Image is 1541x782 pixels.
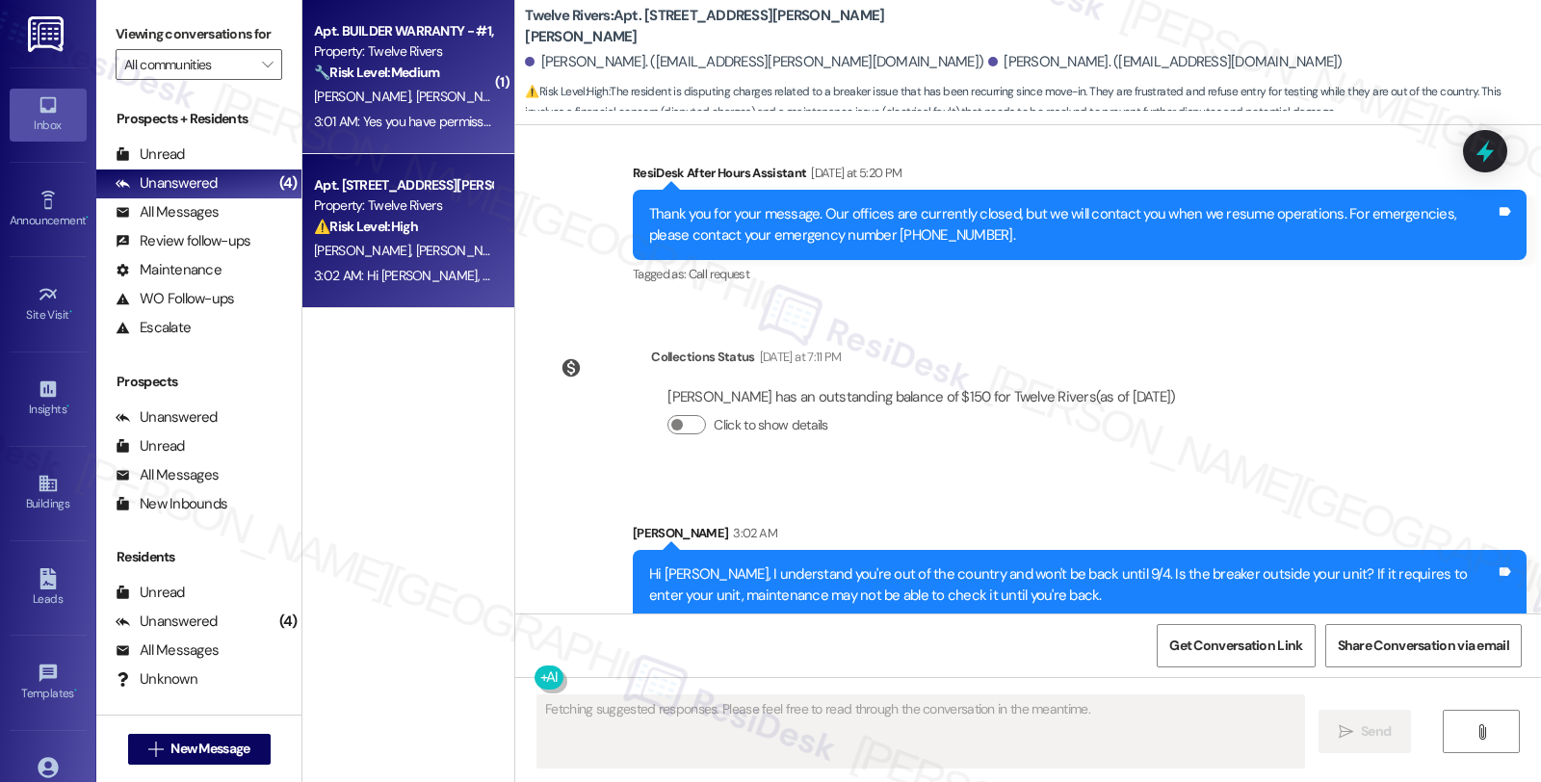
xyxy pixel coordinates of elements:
[314,175,492,195] div: Apt. [STREET_ADDRESS][PERSON_NAME][PERSON_NAME]
[314,218,418,235] strong: ⚠️ Risk Level: High
[116,494,227,514] div: New Inbounds
[1157,624,1315,667] button: Get Conversation Link
[69,305,72,319] span: •
[10,89,87,141] a: Inbox
[314,242,416,259] span: [PERSON_NAME]
[116,318,191,338] div: Escalate
[416,88,512,105] span: [PERSON_NAME]
[86,211,89,224] span: •
[262,57,273,72] i: 
[525,82,1541,123] span: : The resident is disputing charges related to a breaker issue that has been recurring since move...
[116,612,218,632] div: Unanswered
[10,657,87,709] a: Templates •
[116,436,185,456] div: Unread
[116,465,219,485] div: All Messages
[124,49,251,80] input: All communities
[10,467,87,519] a: Buildings
[314,88,416,105] span: [PERSON_NAME]
[689,266,749,282] span: Call request
[314,267,1527,284] div: 3:02 AM: Hi [PERSON_NAME], I understand you're out of the country and won't be back until 9/4. Is...
[274,607,302,637] div: (4)
[649,204,1496,246] div: Thank you for your message. Our offices are currently closed, but we will contact you when we res...
[116,407,218,428] div: Unanswered
[1339,724,1353,740] i: 
[525,6,910,47] b: Twelve Rivers: Apt. [STREET_ADDRESS][PERSON_NAME][PERSON_NAME]
[96,109,301,129] div: Prospects + Residents
[537,695,1304,768] textarea: To enrich screen reader interactions, please activate Accessibility in Grammarly extension settings
[10,278,87,330] a: Site Visit •
[314,113,967,130] div: 3:01 AM: Yes you have permission to enter the backyard. We do have dogs but they are inside but o...
[525,52,983,72] div: [PERSON_NAME]. ([EMAIL_ADDRESS][PERSON_NAME][DOMAIN_NAME])
[314,21,492,41] div: Apt. BUILDER WARRANTY - #1, BUILDER WARRANTY - [STREET_ADDRESS]
[28,16,67,52] img: ResiDesk Logo
[1169,636,1302,656] span: Get Conversation Link
[806,163,901,183] div: [DATE] at 5:20 PM
[116,669,197,690] div: Unknown
[116,640,219,661] div: All Messages
[116,144,185,165] div: Unread
[96,372,301,392] div: Prospects
[1325,624,1522,667] button: Share Conversation via email
[1338,636,1509,656] span: Share Conversation via email
[651,347,754,367] div: Collections Status
[633,523,1527,550] div: [PERSON_NAME]
[988,52,1343,72] div: [PERSON_NAME]. ([EMAIL_ADDRESS][DOMAIN_NAME])
[10,562,87,614] a: Leads
[314,41,492,62] div: Property: Twelve Rivers
[416,242,512,259] span: [PERSON_NAME]
[314,195,492,216] div: Property: Twelve Rivers
[525,84,608,99] strong: ⚠️ Risk Level: High
[116,231,250,251] div: Review follow-ups
[633,163,1527,190] div: ResiDesk After Hours Assistant
[274,169,302,198] div: (4)
[170,739,249,759] span: New Message
[1361,721,1391,742] span: Send
[755,347,842,367] div: [DATE] at 7:11 PM
[96,547,301,567] div: Residents
[116,19,282,49] label: Viewing conversations for
[116,583,185,603] div: Unread
[649,564,1496,606] div: Hi [PERSON_NAME], I understand you're out of the country and won't be back until 9/4. Is the brea...
[728,523,776,543] div: 3:02 AM
[116,289,234,309] div: WO Follow-ups
[116,260,222,280] div: Maintenance
[116,202,219,222] div: All Messages
[66,400,69,413] span: •
[714,415,827,435] label: Click to show details
[314,64,439,81] strong: 🔧 Risk Level: Medium
[1319,710,1412,753] button: Send
[116,173,218,194] div: Unanswered
[148,742,163,757] i: 
[1475,724,1489,740] i: 
[10,373,87,425] a: Insights •
[667,387,1175,407] div: [PERSON_NAME] has an outstanding balance of $150 for Twelve Rivers (as of [DATE])
[74,684,77,697] span: •
[128,734,271,765] button: New Message
[633,260,1527,288] div: Tagged as:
